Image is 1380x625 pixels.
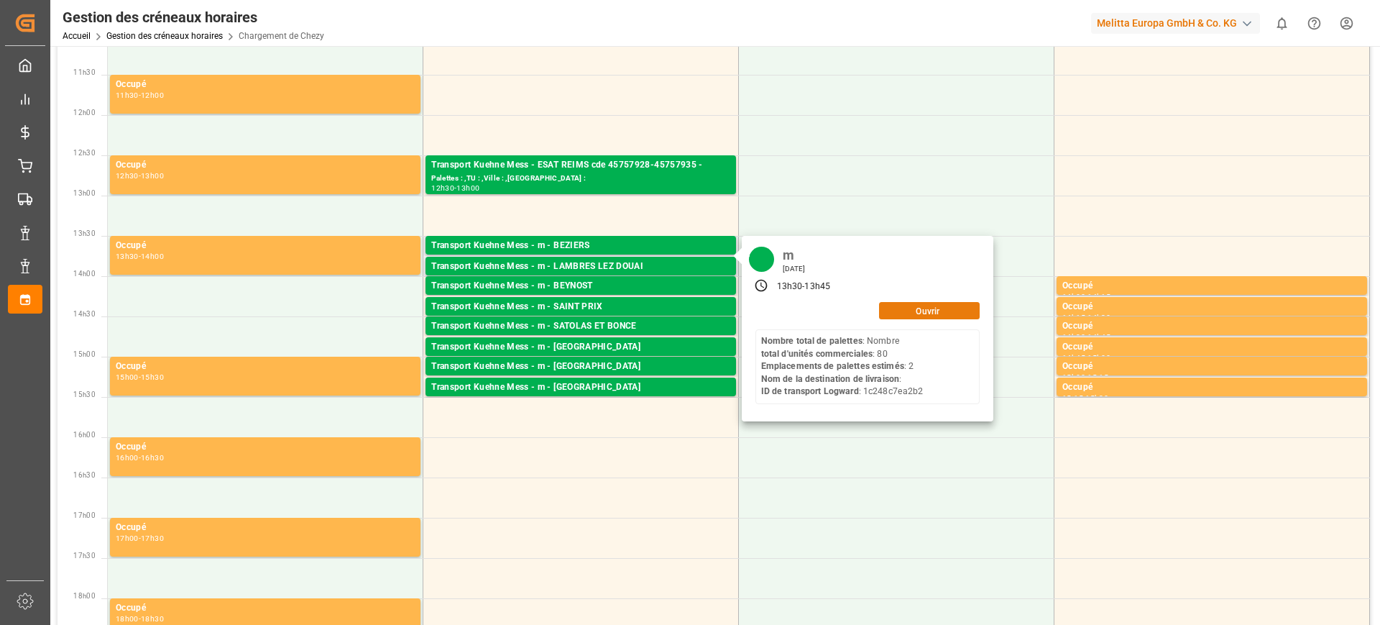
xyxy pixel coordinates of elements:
font: 17h00 [116,534,139,543]
font: Transport Kuehne Mess - m - SAINT PRIX [431,301,602,311]
font: 15h30 [141,373,164,382]
font: 16h30 [141,453,164,462]
font: Transport Kuehne Mess - m - [GEOGRAPHIC_DATA] [431,382,640,392]
font: Occupé [116,603,146,613]
font: Transport Kuehne Mess - m - [GEOGRAPHIC_DATA] [431,342,640,352]
font: - [454,183,456,193]
font: : 2 [904,361,914,371]
font: Occupé [116,79,146,89]
button: Ouvrir [879,302,980,319]
font: Occupé [1062,321,1092,331]
font: 12h30 [431,183,454,193]
font: Occupé [116,240,146,250]
font: m [783,247,794,263]
font: - [139,171,141,181]
font: 17h30 [73,552,96,560]
font: Nom de la destination de livraison [761,374,899,384]
font: - [802,281,804,291]
font: 18h00 [116,614,139,624]
font: Transport Kuehne Mess - m - BEZIERS [431,240,589,250]
a: Gestion des créneaux horaires [106,31,223,41]
a: Accueil [63,31,91,41]
font: Transport Kuehne Mess - ESAT REIMS cde 45757928-45757935 - [431,160,702,170]
font: - [139,91,141,100]
font: Palettes : ,TU : ,Ville : ,[GEOGRAPHIC_DATA] : [431,174,586,182]
button: Melitta Europa GmbH & Co. KG [1091,9,1266,37]
font: 14h00 [141,252,164,261]
font: Transport Kuehne Mess - m - SATOLAS ET BONCE [431,321,636,331]
font: Palettes : 1,TU : ,Ville : [GEOGRAPHIC_DATA],[GEOGRAPHIC_DATA] : [DATE] 00:00:00 [431,275,724,283]
font: 12h30 [73,149,96,157]
font: 16h00 [73,431,96,439]
font: Transport Kuehne Mess - m - LAMBRES LEZ DOUAI [431,261,643,271]
font: [DATE] [783,265,806,273]
font: 18h00 [73,592,96,600]
font: 13h00 [141,171,164,181]
font: 11h30 [73,68,96,76]
font: - [139,373,141,382]
font: Transport Kuehne Mess - m - [GEOGRAPHIC_DATA] [431,361,640,371]
font: 13h00 [456,183,479,193]
font: Occupé [116,522,146,532]
font: - [139,534,141,543]
font: 18h30 [141,614,164,624]
font: 15h00 [73,350,96,358]
font: Palettes : ,TU : 27,Ville : [GEOGRAPHIC_DATA],[GEOGRAPHIC_DATA] : [DATE] 00:00:00 [431,356,729,364]
font: Nombre total de palettes [761,336,862,346]
font: 17h00 [73,511,96,519]
font: 12h00 [141,91,164,100]
font: - [139,614,141,624]
font: 16h00 [116,453,139,462]
font: : 80 [873,349,888,359]
font: 11h30 [116,91,139,100]
font: Occupé [116,442,146,452]
font: - [139,252,141,261]
font: Emplacements de palettes estimés [761,361,904,371]
font: 14h00 [73,270,96,278]
font: Palettes : ,TU : 80,Ville : [GEOGRAPHIC_DATA],[GEOGRAPHIC_DATA] : [DATE] 00:00:00 [431,255,729,263]
font: Occupé [116,160,146,170]
font: Occupé [1062,342,1092,352]
font: 13h30 [777,281,803,291]
font: 14h30 [73,310,96,318]
font: Occupé [116,361,146,371]
font: 15h30 [73,391,96,398]
font: Palettes : ,TU : 36,Ville : SAINT PRIX,[GEOGRAPHIC_DATA] : [DATE] 00:00:00 [431,316,694,324]
font: - [139,453,141,462]
font: 16h30 [73,471,96,479]
font: : Nombre [862,336,900,346]
font: ID de transport Logward [761,386,859,396]
font: Ouvrir [916,306,939,316]
font: Occupé [1062,280,1092,291]
font: 13h30 [73,229,96,237]
font: Palettes : ,TU : 33,Ville : BEYNOST,[GEOGRAPHIC_DATA] : [DATE] 00:00:00 [431,295,687,303]
font: total d'unités commerciales [761,349,873,359]
font: Gestion des créneaux horaires [63,9,257,26]
font: 17h30 [141,534,164,543]
font: Palettes : ,TU : 14,Ville : [GEOGRAPHIC_DATA],[GEOGRAPHIC_DATA] : [DATE] 00:00:00 [431,375,729,383]
font: 13h00 [73,189,96,197]
button: afficher 0 nouvelles notifications [1266,7,1298,40]
font: Palettes : ,TU : 3,Ville : [PERSON_NAME] ET BONCE,Arrivée : [DATE] 00:00:00 [431,335,696,343]
font: Occupé [1062,361,1092,371]
font: Transport Kuehne Mess - m - BEYNOST [431,280,592,291]
font: : [899,374,901,384]
button: Centre d'aide [1298,7,1330,40]
font: Occupé [1062,301,1092,311]
font: Palettes : ,TU : 3,Ville : [GEOGRAPHIC_DATA],[GEOGRAPHIC_DATA] : [DATE] 00:00:00 [431,396,724,404]
font: 13h30 [116,252,139,261]
font: : 1c248c7ea2b2 [859,386,924,396]
font: 12h00 [73,109,96,117]
font: Melitta Europa GmbH & Co. KG [1097,17,1237,29]
font: 13h45 [804,281,830,291]
font: Occupé [1062,382,1092,392]
font: 15h00 [116,373,139,382]
font: 12h30 [116,171,139,181]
